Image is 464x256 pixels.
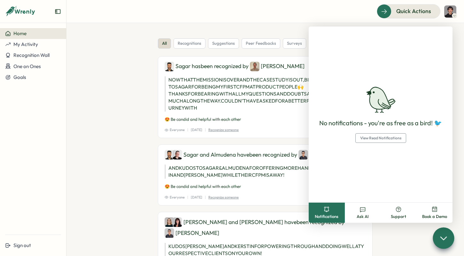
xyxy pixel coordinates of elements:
[355,133,406,143] button: View Read Notifications
[287,41,302,46] span: surveys
[13,242,31,248] span: Sign out
[13,52,50,58] span: Recognition Wall
[13,30,27,36] span: Home
[309,203,345,223] button: Notifications
[205,127,206,133] p: |
[165,62,366,71] div: Sagar has been recognized by
[165,217,174,227] img: Kerstin Manninger
[246,41,276,46] span: peer feedbacks
[13,74,26,80] span: Goals
[319,118,442,128] p: No notifications - you're as free as a bird! 🐦
[165,76,366,112] p: NOW THAT THE MISSION IS OVER AND THE CASE STUDY IS OUT, BIGGGGGGGGGG KUDOS TO SAGAR FOR BEING MY ...
[55,8,61,15] button: Expand sidebar
[357,214,369,220] span: Ask AI
[13,63,41,69] span: One on Ones
[165,117,366,122] p: 😍 Be candid and helpful with each other
[212,41,235,46] span: suggestions
[208,127,239,133] p: Recognize someone
[345,203,381,223] button: Ask AI
[13,41,38,47] span: My Activity
[360,134,401,143] span: View Read Notifications
[165,165,366,179] p: AND KUDOS TO SAGAR & ALMUDENA FOR OFFERING MORE HANDS ON SUPPORT TO KERSTIN AND [PERSON_NAME] WHI...
[178,41,201,46] span: recognitions
[422,214,447,220] span: Book a Demo
[298,150,308,159] img: Hasan Naqvi
[187,195,188,200] p: |
[162,41,167,46] span: all
[250,62,305,71] div: [PERSON_NAME]
[391,214,406,220] span: Support
[444,5,456,18] img: Hamza Atique
[165,217,366,238] div: [PERSON_NAME] and [PERSON_NAME] have been recognized by
[191,195,202,200] p: [DATE]
[205,195,206,200] p: |
[298,150,353,159] div: [PERSON_NAME]
[165,150,174,159] img: Sagar Verma
[417,203,453,223] button: Book a Demo
[165,184,366,190] p: 😍 Be candid and helpful with each other
[250,62,259,71] img: Francisco Afonso
[396,7,431,15] span: Quick Actions
[187,127,188,133] p: |
[165,127,185,133] span: Everyone
[208,195,239,200] p: Recognize someone
[165,228,174,238] img: Hasan Naqvi
[381,203,417,223] button: Support
[165,228,219,238] div: [PERSON_NAME]
[165,62,174,71] img: Sagar Verma
[165,150,366,159] div: Sagar and Almudena have been recognized by
[173,150,182,159] img: Almudena Bernardos
[173,217,182,227] img: Marta Ponari
[315,214,338,220] span: Notifications
[165,195,185,200] span: Everyone
[191,127,202,133] p: [DATE]
[377,4,440,18] button: Quick Actions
